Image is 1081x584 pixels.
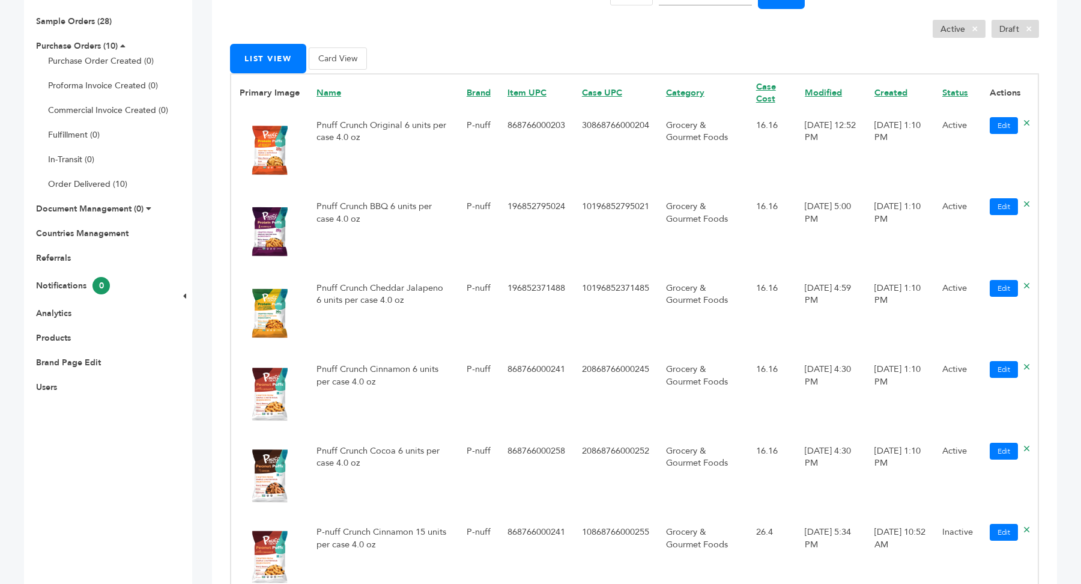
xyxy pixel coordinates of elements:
button: Card View [309,47,367,70]
a: Proforma Invoice Created (0) [48,80,158,91]
td: Active [934,111,981,192]
td: 16.16 [748,355,796,436]
td: [DATE] 12:52 PM [796,111,866,192]
td: [DATE] 5:00 PM [796,192,866,273]
a: Category [666,87,704,99]
td: 16.16 [748,274,796,355]
a: Analytics [36,308,71,319]
span: 0 [92,277,110,294]
a: Modified [805,87,842,99]
a: Products [36,332,71,344]
img: No Image [240,446,300,506]
a: Edit [990,361,1018,378]
td: [DATE] 4:30 PM [796,437,866,518]
li: Active [933,20,986,38]
a: Purchase Orders (10) [36,40,118,52]
td: P-nuff [458,274,499,355]
td: Pnuff Crunch Cheddar Jalapeno 6 units per case 4.0 oz [308,274,458,355]
td: [DATE] 1:10 PM [866,437,934,518]
th: Primary Image [231,74,308,111]
a: Item UPC [507,87,547,99]
a: Purchase Order Created (0) [48,55,154,67]
td: 868766000241 [499,355,574,436]
td: 196852795024 [499,192,574,273]
li: Draft [992,20,1039,38]
a: In-Transit (0) [48,154,94,165]
td: Grocery & Gourmet Foods [658,274,748,355]
a: Sample Orders (28) [36,16,112,27]
td: [DATE] 1:10 PM [866,192,934,273]
td: 30868766000204 [574,111,658,192]
td: Pnuff Crunch Original 6 units per case 4.0 oz [308,111,458,192]
td: [DATE] 4:59 PM [796,274,866,355]
span: × [1019,22,1039,36]
td: Pnuff Crunch BBQ 6 units per case 4.0 oz [308,192,458,273]
span: × [965,22,985,36]
td: Pnuff Crunch Cinnamon 6 units per case 4.0 oz [308,355,458,436]
td: 16.16 [748,192,796,273]
td: [DATE] 4:30 PM [796,355,866,436]
td: Active [934,192,981,273]
a: Edit [990,117,1018,134]
td: Active [934,355,981,436]
a: Status [942,87,968,99]
a: Edit [990,280,1018,297]
td: P-nuff [458,355,499,436]
a: Edit [990,524,1018,541]
td: P-nuff [458,111,499,192]
td: [DATE] 1:10 PM [866,355,934,436]
img: No Image [240,120,300,180]
td: Grocery & Gourmet Foods [658,355,748,436]
td: 10196852371485 [574,274,658,355]
td: 20868766000245 [574,355,658,436]
td: 868766000203 [499,111,574,192]
td: Active [934,274,981,355]
a: Notifications0 [36,280,110,291]
td: [DATE] 1:10 PM [866,111,934,192]
a: Order Delivered (10) [48,178,127,190]
a: Case Cost [756,81,776,105]
td: Grocery & Gourmet Foods [658,192,748,273]
td: Active [934,437,981,518]
a: Fulfillment (0) [48,129,100,141]
a: Brand [467,87,491,99]
td: P-nuff [458,437,499,518]
a: Case UPC [582,87,622,99]
a: Referrals [36,252,71,264]
td: Pnuff Crunch Cocoa 6 units per case 4.0 oz [308,437,458,518]
a: Commercial Invoice Created (0) [48,105,168,116]
td: [DATE] 1:10 PM [866,274,934,355]
a: Edit [990,198,1018,215]
img: No Image [240,364,300,424]
a: Edit [990,443,1018,460]
img: No Image [240,201,300,261]
th: Actions [981,74,1038,111]
td: 16.16 [748,111,796,192]
a: Users [36,382,57,393]
td: 196852371488 [499,274,574,355]
a: Document Management (0) [36,203,144,214]
td: Grocery & Gourmet Foods [658,111,748,192]
td: 10196852795021 [574,192,658,273]
a: Countries Management [36,228,129,239]
td: P-nuff [458,192,499,273]
button: List View [230,44,306,73]
a: Name [316,87,341,99]
td: 20868766000252 [574,437,658,518]
td: 868766000258 [499,437,574,518]
a: Brand Page Edit [36,357,101,368]
a: Created [874,87,907,99]
td: Grocery & Gourmet Foods [658,437,748,518]
td: 16.16 [748,437,796,518]
img: No Image [240,283,300,343]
